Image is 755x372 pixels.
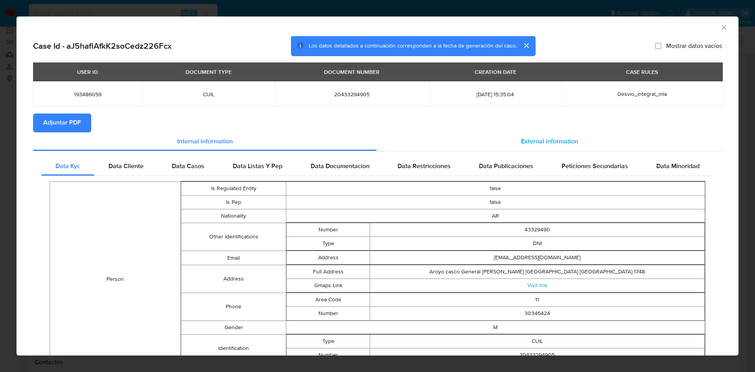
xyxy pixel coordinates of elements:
[181,251,286,265] td: Email
[177,137,233,146] span: Internal information
[311,162,370,171] span: Data Documentacion
[370,237,705,251] td: DNI
[233,162,282,171] span: Data Listas Y Pep
[656,162,700,171] span: Data Minoridad
[370,251,705,265] td: [EMAIL_ADDRESS][DOMAIN_NAME]
[41,157,714,176] div: Detailed internal info
[42,91,133,98] span: 193486059
[521,137,578,146] span: External information
[370,293,705,307] td: 11
[470,65,521,79] div: CREATION DATE
[286,279,370,293] td: Gmaps Link
[370,265,705,279] td: Aroyo casco General [PERSON_NAME] [GEOGRAPHIC_DATA] [GEOGRAPHIC_DATA] 1748
[181,65,236,79] div: DOCUMENT TYPE
[286,293,370,307] td: Area Code
[517,36,536,55] button: cerrar
[33,41,171,51] h2: Case Id - aJ5haflAfkK2soCedz226Fcx
[286,196,705,209] td: false
[152,91,265,98] span: CUIL
[286,237,370,251] td: Type
[181,196,286,209] td: Is Pep
[181,335,286,363] td: Identification
[439,91,552,98] span: [DATE] 15:35:04
[181,209,286,223] td: Nationality
[370,223,705,237] td: 43329490
[562,162,628,171] span: Peticiones Secundarias
[17,16,738,356] div: closure-recommendation-modal
[655,43,661,49] input: Mostrar datos vacíos
[398,162,451,171] span: Data Restricciones
[181,293,286,321] td: Phone
[370,348,705,362] td: 20433294905
[286,251,370,265] td: Address
[181,182,286,196] td: Is Regulated Entity
[479,162,533,171] span: Data Publicaciones
[286,223,370,237] td: Number
[617,90,667,98] span: Desvio_integral_mla
[109,162,144,171] span: Data Cliente
[286,209,705,223] td: AR
[286,182,705,196] td: false
[33,132,722,151] div: Detailed info
[55,162,80,171] span: Data Kyc
[181,321,286,335] td: Gender
[370,307,705,321] td: 30346424
[286,307,370,321] td: Number
[319,65,384,79] div: DOCUMENT NUMBER
[720,24,727,31] button: Cerrar ventana
[527,282,547,290] a: Visit link
[309,42,517,50] span: Los datos detallados a continuación corresponden a la fecha de generación del caso.
[370,335,705,348] td: CUIL
[181,265,286,293] td: Address
[43,114,81,132] span: Adjuntar PDF
[286,348,370,362] td: Number
[284,91,420,98] span: 20433294905
[666,42,722,50] span: Mostrar datos vacíos
[172,162,204,171] span: Data Casos
[621,65,663,79] div: CASE RULES
[72,65,103,79] div: USER ID
[286,335,370,348] td: Type
[181,223,286,251] td: Other Identifications
[33,114,91,132] button: Adjuntar PDF
[286,265,370,279] td: Full Address
[286,321,705,335] td: M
